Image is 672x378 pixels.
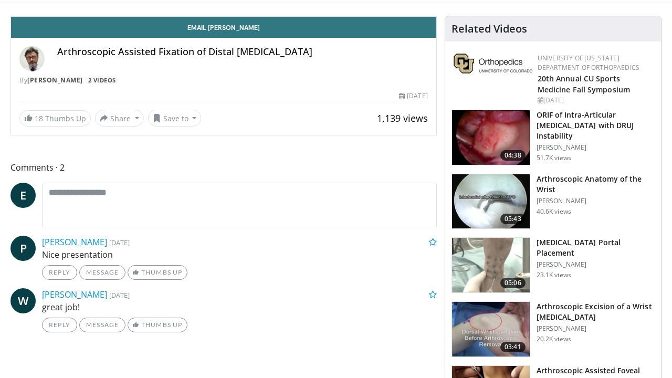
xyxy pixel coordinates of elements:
div: [DATE] [538,96,653,105]
a: Message [79,265,125,280]
a: Reply [42,265,77,280]
div: By [19,76,428,85]
a: [PERSON_NAME] [42,289,107,300]
span: 05:43 [500,214,526,224]
img: f205fea7-5dbf-4452-aea8-dd2b960063ad.150x105_q85_crop-smart_upscale.jpg [452,110,530,165]
a: 03:41 Arthroscopic Excision of a Wrist [MEDICAL_DATA] [PERSON_NAME] 20.2K views [451,301,655,357]
img: 9162_3.png.150x105_q85_crop-smart_upscale.jpg [452,302,530,356]
a: University of [US_STATE] Department of Orthopaedics [538,54,639,72]
span: 05:06 [500,278,526,288]
p: 40.6K views [537,207,571,216]
img: 1c0b2465-3245-4269-8a98-0e17c59c28a9.150x105_q85_crop-smart_upscale.jpg [452,238,530,292]
p: [PERSON_NAME] [537,260,655,269]
img: a6f1be81-36ec-4e38-ae6b-7e5798b3883c.150x105_q85_crop-smart_upscale.jpg [452,174,530,229]
a: 05:43 Arthroscopic Anatomy of the Wrist [PERSON_NAME] 40.6K views [451,174,655,229]
a: 04:38 ORIF of Intra-Articular [MEDICAL_DATA] with DRUJ Instability [PERSON_NAME] 51.7K views [451,110,655,165]
a: Message [79,318,125,332]
div: [DATE] [399,91,427,101]
img: 355603a8-37da-49b6-856f-e00d7e9307d3.png.150x105_q85_autocrop_double_scale_upscale_version-0.2.png [454,54,532,73]
a: [PERSON_NAME] [42,236,107,248]
p: 20.2K views [537,335,571,343]
h4: Arthroscopic Assisted Fixation of Distal [MEDICAL_DATA] [57,46,428,58]
a: 20th Annual CU Sports Medicine Fall Symposium [538,73,630,94]
a: Reply [42,318,77,332]
h3: Arthroscopic Anatomy of the Wrist [537,174,655,195]
a: [PERSON_NAME] [27,76,83,85]
h3: ORIF of Intra-Articular [MEDICAL_DATA] with DRUJ Instability [537,110,655,141]
a: Thumbs Up [128,265,187,280]
p: [PERSON_NAME] [537,324,655,333]
button: Save to [148,110,202,127]
a: Thumbs Up [128,318,187,332]
span: 04:38 [500,150,526,161]
span: 18 [35,113,43,123]
span: 1,139 views [377,112,428,124]
video-js: Video Player [11,16,436,17]
a: E [10,183,36,208]
a: Email [PERSON_NAME] [11,17,436,38]
h3: [MEDICAL_DATA] Portal Placement [537,237,655,258]
p: 51.7K views [537,154,571,162]
a: P [10,236,36,261]
a: W [10,288,36,313]
h4: Related Videos [451,23,527,35]
button: Share [95,110,144,127]
span: Comments 2 [10,161,437,174]
a: 18 Thumbs Up [19,110,91,127]
a: 2 Videos [85,76,119,85]
a: 05:06 [MEDICAL_DATA] Portal Placement [PERSON_NAME] 23.1K views [451,237,655,293]
p: great job! [42,301,437,313]
h3: Arthroscopic Excision of a Wrist [MEDICAL_DATA] [537,301,655,322]
small: [DATE] [109,238,130,247]
p: 23.1K views [537,271,571,279]
img: Avatar [19,46,45,71]
p: [PERSON_NAME] [537,197,655,205]
span: 03:41 [500,342,526,352]
p: [PERSON_NAME] [537,143,655,152]
p: Nice presentation [42,248,437,261]
small: [DATE] [109,290,130,300]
